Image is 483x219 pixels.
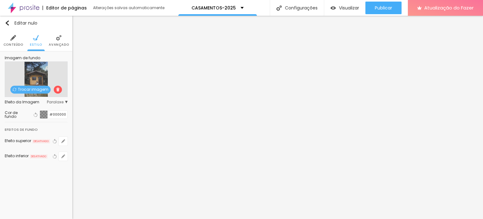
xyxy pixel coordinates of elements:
[56,35,62,41] img: Ícone
[34,140,49,143] font: DESATIVADO
[10,35,16,41] img: Ícone
[365,2,402,14] button: Publicar
[5,20,10,26] img: Ícone
[5,99,39,105] font: Efeito da Imagem
[46,5,87,11] font: Editor de páginas
[5,138,31,143] font: Efeito superior
[424,4,474,11] font: Atualização do Fazer
[375,5,392,11] font: Publicar
[13,88,16,91] img: Ícone
[324,2,365,14] button: Visualizar
[330,5,336,11] img: view-1.svg
[31,155,46,158] font: DESATIVADO
[33,35,39,41] img: Ícone
[93,5,164,10] font: Alterações salvas automaticamente
[5,127,38,132] font: Efeitos de fundo
[18,87,48,92] font: Trocar imagem
[72,16,483,219] iframe: Editor
[49,42,69,47] font: Avançado
[5,153,29,158] font: Efeito inferior
[285,5,318,11] font: Configurações
[56,88,60,91] img: Ícone
[5,55,40,61] font: Imagem de fundo
[47,99,64,105] font: Paralaxe
[5,110,18,119] font: Cor de fundo
[3,42,23,47] font: Conteúdo
[30,42,42,47] font: Estilo
[14,20,37,26] font: Editar nulo
[276,5,282,11] img: Ícone
[192,5,236,11] font: CASAMENTOS-2025
[5,122,68,134] div: Efeitos de fundo
[339,5,359,11] font: Visualizar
